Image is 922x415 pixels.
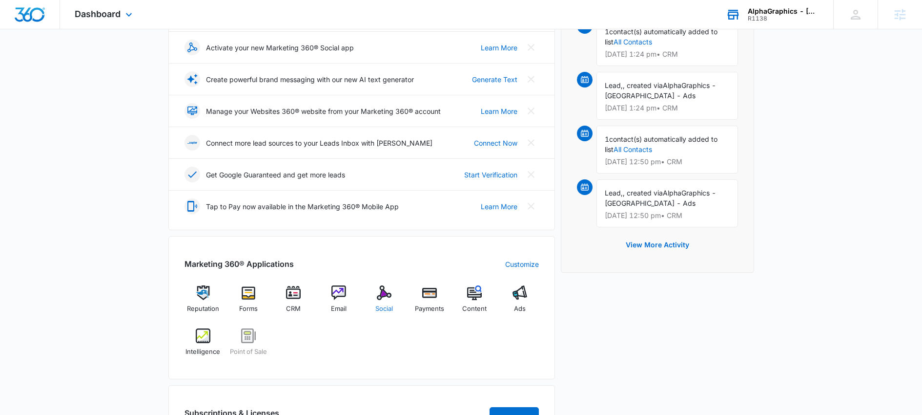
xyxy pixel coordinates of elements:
[184,328,222,364] a: Intelligence
[481,106,517,116] a: Learn More
[614,38,652,46] a: All Contacts
[229,328,267,364] a: Point of Sale
[481,201,517,212] a: Learn More
[481,43,517,53] a: Learn More
[523,103,539,119] button: Close
[514,304,526,314] span: Ads
[748,7,819,15] div: account name
[320,285,358,321] a: Email
[410,285,448,321] a: Payments
[206,170,345,180] p: Get Google Guaranteed and get more leads
[275,285,312,321] a: CRM
[748,15,819,22] div: account id
[523,198,539,214] button: Close
[501,285,539,321] a: Ads
[206,43,354,53] p: Activate your new Marketing 360® Social app
[605,105,730,111] p: [DATE] 1:24 pm • CRM
[366,285,403,321] a: Social
[462,304,487,314] span: Content
[75,9,121,19] span: Dashboard
[206,106,441,116] p: Manage your Websites 360® website from your Marketing 360® account
[616,233,699,257] button: View More Activity
[464,170,517,180] a: Start Verification
[184,285,222,321] a: Reputation
[415,304,444,314] span: Payments
[187,304,219,314] span: Reputation
[472,74,517,85] a: Generate Text
[206,201,399,212] p: Tap to Pay now available in the Marketing 360® Mobile App
[523,135,539,151] button: Close
[184,258,294,270] h2: Marketing 360® Applications
[605,51,730,58] p: [DATE] 1:24 pm • CRM
[185,347,220,357] span: Intelligence
[239,304,258,314] span: Forms
[605,81,623,89] span: Lead,
[623,189,663,197] span: , created via
[523,40,539,55] button: Close
[206,74,414,85] p: Create powerful brand messaging with our new AI text generator
[206,138,432,148] p: Connect more lead sources to your Leads Inbox with [PERSON_NAME]
[605,27,609,36] span: 1
[456,285,493,321] a: Content
[605,189,623,197] span: Lead,
[605,135,717,153] span: contact(s) automatically added to list
[614,145,652,153] a: All Contacts
[331,304,347,314] span: Email
[605,212,730,219] p: [DATE] 12:50 pm • CRM
[523,71,539,87] button: Close
[474,138,517,148] a: Connect Now
[230,347,267,357] span: Point of Sale
[286,304,301,314] span: CRM
[605,158,730,165] p: [DATE] 12:50 pm • CRM
[623,81,663,89] span: , created via
[375,304,393,314] span: Social
[229,285,267,321] a: Forms
[523,167,539,182] button: Close
[505,259,539,269] a: Customize
[605,135,609,143] span: 1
